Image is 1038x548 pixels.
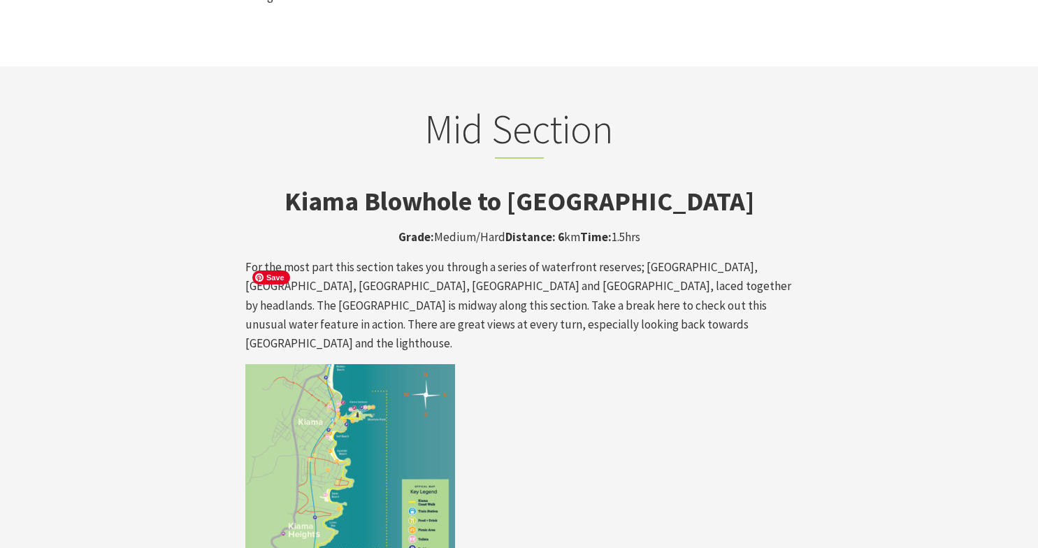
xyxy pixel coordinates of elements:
strong: Grade: [398,229,434,245]
strong: Kiama Blowhole to [GEOGRAPHIC_DATA] [284,185,754,217]
strong: Time: [580,229,612,245]
p: For the most part this section takes you through a series of waterfront reserves; [GEOGRAPHIC_DAT... [245,258,793,353]
span: Save [252,271,290,284]
h2: Mid Section [245,105,793,159]
p: Medium/Hard km 1.5hrs [245,228,793,247]
strong: Distance: 6 [505,229,564,245]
